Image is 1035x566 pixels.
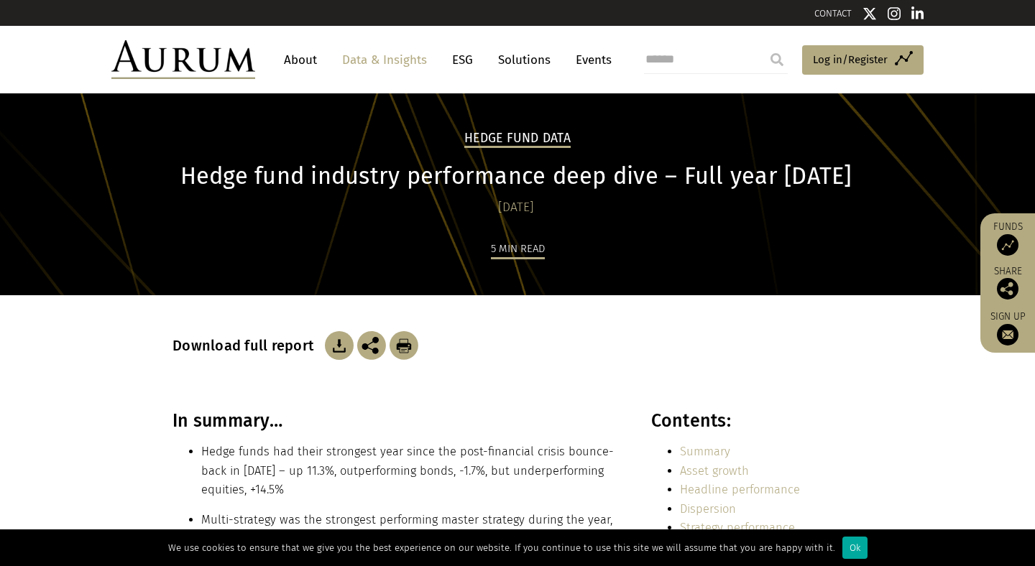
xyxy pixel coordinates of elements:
[277,47,324,73] a: About
[491,240,545,259] div: 5 min read
[842,537,868,559] div: Ok
[325,331,354,360] img: Download Article
[569,47,612,73] a: Events
[680,502,736,516] a: Dispersion
[201,442,620,499] li: Hedge funds had their strongest year since the post-financial crisis bounce-back in [DATE] – up 1...
[357,331,386,360] img: Share this post
[763,45,791,74] input: Submit
[335,47,434,73] a: Data & Insights
[201,511,620,549] li: Multi-strategy was the strongest performing master strategy during the year, +13.6%, after being ...
[651,410,859,432] h3: Contents:
[464,131,571,148] h2: Hedge Fund Data
[862,6,877,21] img: Twitter icon
[813,51,888,68] span: Log in/Register
[988,266,1028,300] div: Share
[445,47,480,73] a: ESG
[988,310,1028,345] a: Sign up
[988,221,1028,256] a: Funds
[997,324,1018,345] img: Sign up to our newsletter
[680,521,795,534] a: Strategy performance
[680,464,749,478] a: Asset growth
[814,8,852,19] a: CONTACT
[997,234,1018,256] img: Access Funds
[172,337,321,354] h3: Download full report
[172,198,859,218] div: [DATE]
[111,40,255,79] img: Aurum
[172,162,859,190] h1: Hedge fund industry performance deep dive – Full year [DATE]
[390,331,418,360] img: Download Article
[997,278,1018,300] img: Share this post
[172,410,620,432] h3: In summary…
[888,6,901,21] img: Instagram icon
[680,445,730,458] a: Summary
[802,45,924,75] a: Log in/Register
[491,47,558,73] a: Solutions
[680,483,800,496] a: Headline performance
[911,6,924,21] img: Linkedin icon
